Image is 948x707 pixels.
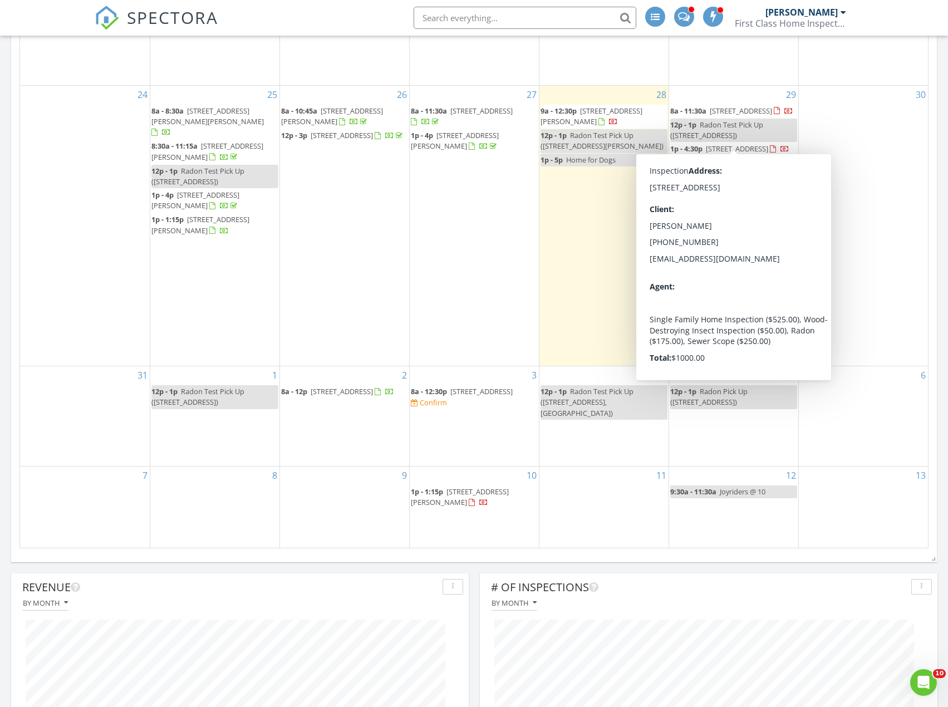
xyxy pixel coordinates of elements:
span: [STREET_ADDRESS] [450,386,513,396]
a: 8:30a - 11:15a [STREET_ADDRESS][PERSON_NAME] [151,140,278,164]
a: Go to September 7, 2025 [140,467,150,484]
span: [STREET_ADDRESS] [706,144,768,154]
span: 10 [933,669,946,678]
a: 8a - 11:30a [STREET_ADDRESS] [670,105,797,118]
a: 1p - 4:30p [STREET_ADDRESS] [670,144,789,154]
span: 12p - 1p [670,120,696,130]
a: 1p - 1:15p [STREET_ADDRESS][PERSON_NAME] [411,485,538,509]
a: Go to September 6, 2025 [918,366,928,384]
span: Joyriders @ 10 [720,487,765,497]
td: Go to September 2, 2025 [279,366,409,467]
span: 8a - 8:30a [151,106,184,116]
span: 12p - 1p [541,130,567,140]
a: Go to August 24, 2025 [135,86,150,104]
a: 8a - 8:30a [STREET_ADDRESS][PERSON_NAME][PERSON_NAME] [151,106,264,137]
span: 8:30a - 11:15a [151,141,198,151]
span: SPECTORA [127,6,218,29]
span: [STREET_ADDRESS][PERSON_NAME] [151,214,249,235]
a: 1p - 4p [STREET_ADDRESS][PERSON_NAME] [151,189,278,213]
a: Go to August 28, 2025 [654,86,669,104]
td: Go to September 12, 2025 [669,467,798,548]
span: [STREET_ADDRESS][PERSON_NAME] [541,106,642,126]
a: Go to September 1, 2025 [270,366,279,384]
span: 12p - 3p [281,130,307,140]
div: # of Inspections [491,579,907,596]
span: [STREET_ADDRESS] [450,106,513,116]
a: Go to September 10, 2025 [524,467,539,484]
a: 1p - 1:15p [STREET_ADDRESS][PERSON_NAME] [151,214,249,235]
div: First Class Home Inspections, LLC [735,18,846,29]
a: Go to September 12, 2025 [784,467,798,484]
a: 12p - 3p [STREET_ADDRESS] [281,129,408,143]
a: Confirm [411,397,447,408]
a: Go to August 26, 2025 [395,86,409,104]
span: 8a - 11:30a [670,106,706,116]
span: [STREET_ADDRESS][PERSON_NAME] [281,106,383,126]
a: Go to September 11, 2025 [654,467,669,484]
td: Go to September 9, 2025 [279,467,409,548]
span: 1p - 5p [541,155,563,165]
a: Go to August 31, 2025 [135,366,150,384]
a: 8a - 8:30a [STREET_ADDRESS][PERSON_NAME][PERSON_NAME] [151,105,278,140]
a: Go to September 5, 2025 [789,366,798,384]
span: Radon Pick Up ([STREET_ADDRESS]) [670,386,748,407]
span: 8a - 12p [281,386,307,396]
a: 8a - 12p [STREET_ADDRESS] [281,385,408,399]
span: 12p - 1p [670,386,696,396]
a: SPECTORA [95,15,218,38]
td: Go to September 4, 2025 [539,366,669,467]
a: Go to August 30, 2025 [913,86,928,104]
a: 1p - 4p [STREET_ADDRESS][PERSON_NAME] [411,129,538,153]
a: 8a - 11:30a [STREET_ADDRESS] [411,106,513,126]
td: Go to August 26, 2025 [279,85,409,366]
td: Go to September 10, 2025 [409,467,539,548]
span: 1p - 1:15p [151,214,184,224]
span: 12p - 1p [151,386,178,396]
div: [PERSON_NAME] [765,7,838,18]
td: Go to September 11, 2025 [539,467,669,548]
span: [STREET_ADDRESS] [311,130,373,140]
span: [STREET_ADDRESS] [311,386,373,396]
div: By month [492,599,537,607]
span: Radon Test Pick Up ([STREET_ADDRESS]) [151,386,244,407]
td: Go to September 7, 2025 [20,467,150,548]
td: Go to August 31, 2025 [20,366,150,467]
a: Go to August 29, 2025 [784,86,798,104]
span: [STREET_ADDRESS][PERSON_NAME][PERSON_NAME] [151,106,264,126]
a: 8a - 11:30a [STREET_ADDRESS] [670,106,793,116]
span: 12p - 1p [151,166,178,176]
input: Search everything... [414,7,636,29]
div: By month [23,599,68,607]
a: 1p - 4p [STREET_ADDRESS][PERSON_NAME] [151,190,239,210]
a: 1p - 1:15p [STREET_ADDRESS][PERSON_NAME] [151,213,278,237]
a: 8a - 12p [STREET_ADDRESS] [281,386,394,396]
span: [STREET_ADDRESS][PERSON_NAME] [411,487,509,507]
td: Go to September 3, 2025 [409,366,539,467]
td: Go to September 1, 2025 [150,366,279,467]
span: [STREET_ADDRESS][PERSON_NAME] [151,190,239,210]
span: 8a - 12:30p [411,386,447,396]
span: 9:30a - 11:30a [670,487,716,497]
td: Go to August 25, 2025 [150,85,279,366]
a: 8a - 12:30p [STREET_ADDRESS] Confirm [411,385,538,409]
div: Revenue [22,579,438,596]
a: 9a - 12:30p [STREET_ADDRESS][PERSON_NAME] [541,106,642,126]
span: 12p - 1p [541,386,567,396]
span: 8a - 11:30a [411,106,447,116]
div: Confirm [420,398,447,407]
span: 1p - 4:30p [670,144,703,154]
a: 8a - 10:45a [STREET_ADDRESS][PERSON_NAME] [281,106,383,126]
a: Go to September 4, 2025 [659,366,669,384]
td: Go to September 5, 2025 [669,366,798,467]
a: 12p - 3p [STREET_ADDRESS] [281,130,405,140]
td: Go to August 29, 2025 [669,85,798,366]
a: Go to September 9, 2025 [400,467,409,484]
td: Go to September 13, 2025 [798,467,928,548]
span: 8a - 10:45a [281,106,317,116]
span: 1p - 4p [411,130,433,140]
a: 8a - 10:45a [STREET_ADDRESS][PERSON_NAME] [281,105,408,129]
a: Go to September 13, 2025 [913,467,928,484]
a: 8a - 11:30a [STREET_ADDRESS] [411,105,538,129]
td: Go to August 30, 2025 [798,85,928,366]
td: Go to August 27, 2025 [409,85,539,366]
